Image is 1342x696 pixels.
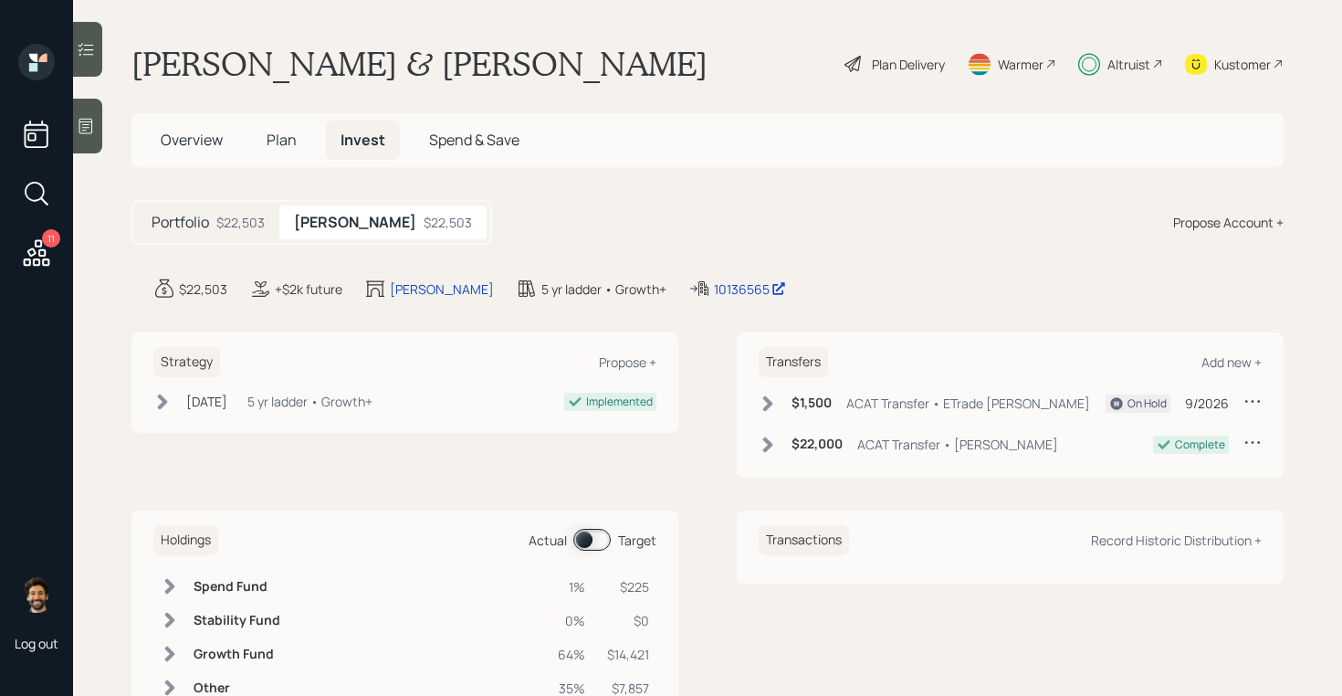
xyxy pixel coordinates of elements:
[1127,395,1167,412] div: On Hold
[529,531,567,550] div: Actual
[247,392,372,411] div: 5 yr ladder • Growth+
[846,394,1090,413] div: ACAT Transfer • ETrade [PERSON_NAME]
[267,130,297,150] span: Plan
[759,525,849,555] h6: Transactions
[618,531,656,550] div: Target
[18,576,55,613] img: eric-schwartz-headshot.png
[714,279,786,299] div: 10136565
[1214,55,1271,74] div: Kustomer
[759,347,828,377] h6: Transfers
[872,55,945,74] div: Plan Delivery
[186,392,227,411] div: [DATE]
[275,279,342,299] div: +$2k future
[429,130,519,150] span: Spend & Save
[558,645,585,664] div: 64%
[42,229,60,248] div: 11
[179,279,227,299] div: $22,503
[857,435,1058,454] div: ACAT Transfer • [PERSON_NAME]
[607,611,649,630] div: $0
[1091,532,1262,549] div: Record Historic Distribution +
[792,395,832,411] h6: $1,500
[194,579,280,595] h6: Spend Fund
[1201,353,1262,371] div: Add new +
[341,130,385,150] span: Invest
[558,577,585,596] div: 1%
[194,647,280,662] h6: Growth Fund
[599,353,656,371] div: Propose +
[1175,437,1225,453] div: Complete
[792,437,843,452] h6: $22,000
[607,577,649,596] div: $225
[1185,394,1229,413] div: 9/2026
[541,279,666,299] div: 5 yr ladder • Growth+
[153,347,220,377] h6: Strategy
[607,645,649,664] div: $14,421
[161,130,223,150] span: Overview
[1173,213,1284,232] div: Propose Account +
[586,394,653,410] div: Implemented
[424,213,472,232] div: $22,503
[15,635,58,652] div: Log out
[294,214,416,231] h5: [PERSON_NAME]
[194,613,280,628] h6: Stability Fund
[194,680,280,696] h6: Other
[998,55,1043,74] div: Warmer
[152,214,209,231] h5: Portfolio
[1107,55,1150,74] div: Altruist
[216,213,265,232] div: $22,503
[390,279,494,299] div: [PERSON_NAME]
[558,611,585,630] div: 0%
[153,525,218,555] h6: Holdings
[131,44,708,84] h1: [PERSON_NAME] & [PERSON_NAME]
